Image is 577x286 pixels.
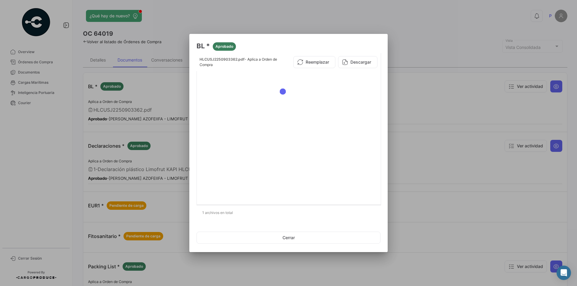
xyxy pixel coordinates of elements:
[338,56,377,68] button: Descargar
[197,205,380,220] div: 1 archivos en total
[197,232,380,244] button: Cerrar
[293,56,335,68] button: Reemplazar
[200,57,245,62] span: HLCUSJ2250903362.pdf
[215,44,233,49] span: Aprobado
[557,266,571,280] div: Abrir Intercom Messenger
